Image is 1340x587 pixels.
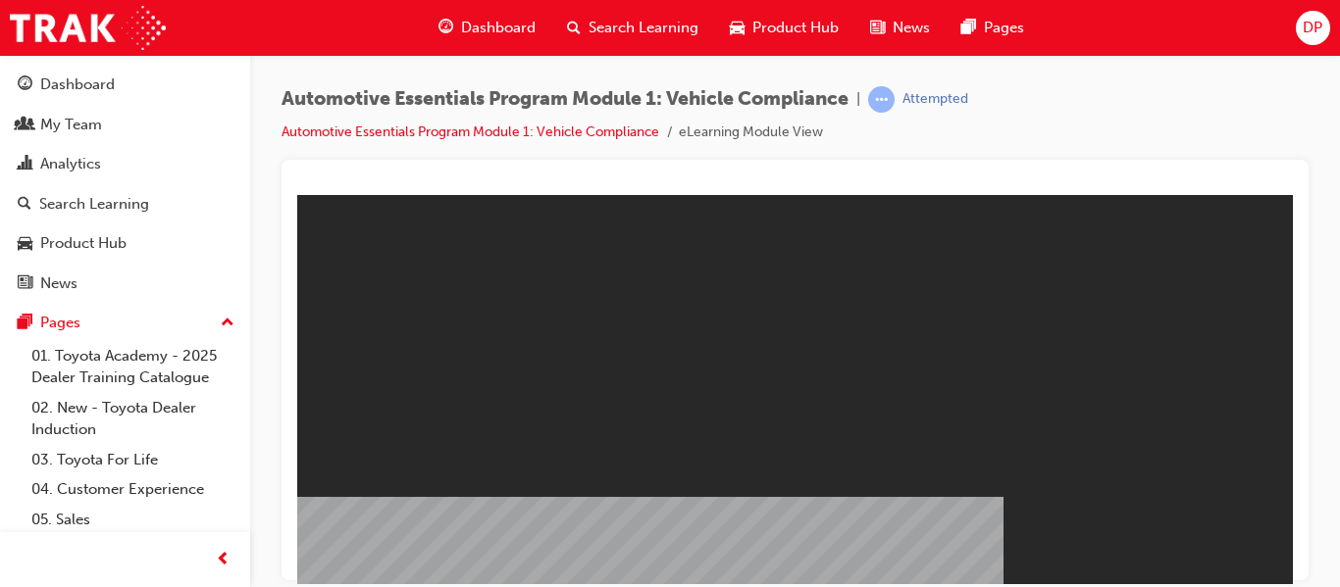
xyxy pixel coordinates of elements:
[18,235,32,253] span: car-icon
[461,17,536,39] span: Dashboard
[24,474,242,505] a: 04. Customer Experience
[714,8,854,48] a: car-iconProduct Hub
[856,88,860,111] span: |
[18,156,32,173] span: chart-icon
[18,196,31,214] span: search-icon
[8,107,242,143] a: My Team
[893,17,930,39] span: News
[282,123,659,140] a: Automotive Essentials Program Module 1: Vehicle Compliance
[438,16,453,40] span: guage-icon
[679,122,823,144] li: eLearning Module View
[221,311,234,336] span: up-icon
[567,16,581,40] span: search-icon
[8,186,242,222] a: Search Learning
[8,225,242,262] a: Product Hub
[8,305,242,341] button: Pages
[40,312,80,334] div: Pages
[8,146,242,182] a: Analytics
[10,6,166,50] img: Trak
[40,272,77,295] div: News
[24,393,242,445] a: 02. New - Toyota Dealer Induction
[18,275,32,293] span: news-icon
[902,90,968,109] div: Attempted
[870,16,885,40] span: news-icon
[423,8,551,48] a: guage-iconDashboard
[854,8,946,48] a: news-iconNews
[18,76,32,94] span: guage-icon
[1296,11,1330,45] button: DP
[8,266,242,302] a: News
[24,445,242,475] a: 03. Toyota For Life
[24,341,242,393] a: 01. Toyota Academy - 2025 Dealer Training Catalogue
[40,73,115,96] div: Dashboard
[752,17,839,39] span: Product Hub
[984,17,1024,39] span: Pages
[946,8,1040,48] a: pages-iconPages
[40,114,102,136] div: My Team
[551,8,714,48] a: search-iconSearch Learning
[24,505,242,535] a: 05. Sales
[868,86,895,113] span: learningRecordVerb_ATTEMPT-icon
[8,63,242,305] button: DashboardMy TeamAnalyticsSearch LearningProduct HubNews
[40,153,101,175] div: Analytics
[730,16,745,40] span: car-icon
[39,193,149,216] div: Search Learning
[8,67,242,103] a: Dashboard
[1303,17,1322,39] span: DP
[282,88,849,111] span: Automotive Essentials Program Module 1: Vehicle Compliance
[589,17,698,39] span: Search Learning
[40,232,127,255] div: Product Hub
[216,548,231,572] span: prev-icon
[18,315,32,332] span: pages-icon
[18,117,32,134] span: people-icon
[961,16,976,40] span: pages-icon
